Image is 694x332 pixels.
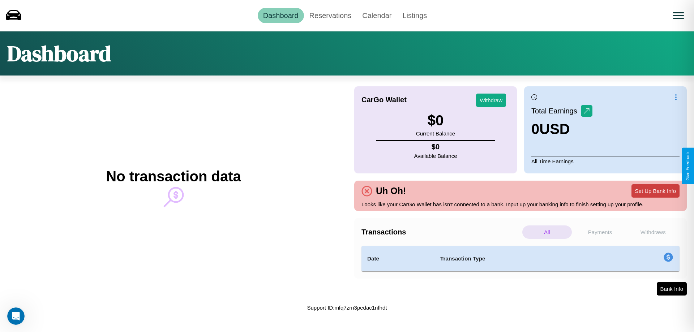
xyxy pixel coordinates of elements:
[631,184,680,198] button: Set Up Bank Info
[628,225,678,239] p: Withdraws
[531,156,680,166] p: All Time Earnings
[657,282,687,296] button: Bank Info
[361,228,520,236] h4: Transactions
[258,8,304,23] a: Dashboard
[476,94,506,107] button: Withdraw
[106,168,241,185] h2: No transaction data
[361,199,680,209] p: Looks like your CarGo Wallet has isn't connected to a bank. Input up your banking info to finish ...
[522,225,572,239] p: All
[367,254,429,263] h4: Date
[304,8,357,23] a: Reservations
[685,151,690,181] div: Give Feedback
[307,303,387,312] p: Support ID: mfq7zrn3pedac1nfhdt
[361,96,407,104] h4: CarGo Wallet
[416,112,455,129] h3: $ 0
[357,8,397,23] a: Calendar
[531,104,581,117] p: Total Earnings
[575,225,625,239] p: Payments
[414,151,457,161] p: Available Balance
[414,143,457,151] h4: $ 0
[440,254,604,263] h4: Transaction Type
[668,5,689,26] button: Open menu
[372,186,410,196] h4: Uh Oh!
[397,8,432,23] a: Listings
[531,121,592,137] h3: 0 USD
[361,246,680,271] table: simple table
[416,129,455,138] p: Current Balance
[7,307,25,325] iframe: Intercom live chat
[7,39,111,68] h1: Dashboard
